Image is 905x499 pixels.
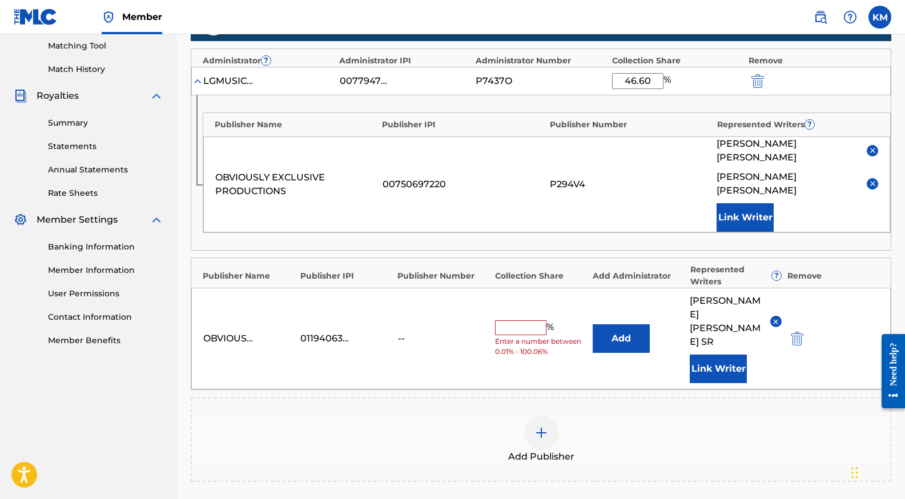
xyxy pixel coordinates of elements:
iframe: Resource Center [873,325,905,417]
a: Public Search [809,6,832,29]
a: Summary [48,117,163,129]
span: Member Settings [37,213,118,227]
img: expand-cell-toggle [192,75,203,87]
div: 00750697220 [383,178,544,191]
span: ? [805,120,814,129]
div: Publisher Name [203,270,295,282]
span: ? [772,271,781,280]
a: Statements [48,140,163,152]
a: Matching Tool [48,40,163,52]
div: Add Administrator [593,270,685,282]
a: Banking Information [48,241,163,253]
div: Publisher Number [550,119,711,131]
div: User Menu [868,6,891,29]
div: Remove [749,55,879,67]
span: [PERSON_NAME] [PERSON_NAME] [717,137,858,164]
div: Help [839,6,862,29]
div: Remove [787,270,879,282]
img: 12a2ab48e56ec057fbd8.svg [751,74,764,88]
div: Collection Share [495,270,587,282]
div: OBVIOUSLY EXCLUSIVE PRODUCTIONS [215,171,377,198]
div: Administrator [203,55,333,67]
button: Link Writer [717,203,774,232]
img: expand [150,213,163,227]
img: remove-from-list-button [868,146,877,155]
span: [PERSON_NAME] [PERSON_NAME] [717,170,858,198]
a: Member Benefits [48,335,163,347]
div: Administrator IPI [339,55,470,67]
a: Annual Statements [48,164,163,176]
img: search [814,10,827,24]
a: Member Information [48,264,163,276]
img: add [534,426,548,440]
span: [PERSON_NAME] [PERSON_NAME] SR [690,294,761,349]
img: help [843,10,857,24]
img: expand [150,89,163,103]
img: remove-from-list-button [771,317,780,326]
a: Contact Information [48,311,163,323]
a: User Permissions [48,288,163,300]
div: Administrator Number [476,55,606,67]
span: % [546,320,557,335]
div: P294V4 [550,178,711,191]
img: MLC Logo [14,9,58,25]
a: Rate Sheets [48,187,163,199]
span: % [663,73,674,89]
div: Collection Share [612,55,743,67]
img: 12a2ab48e56ec057fbd8.svg [791,332,803,345]
div: Publisher Name [215,119,376,131]
div: Drag [851,456,858,490]
iframe: Chat Widget [848,444,905,499]
span: ? [262,56,271,65]
button: Link Writer [690,355,747,383]
span: Member [122,10,162,23]
img: remove-from-list-button [868,179,877,188]
img: Top Rightsholder [102,10,115,24]
div: Publisher IPI [382,119,544,131]
div: Publisher IPI [300,270,392,282]
div: Represented Writers [690,264,782,288]
span: Add Publisher [508,450,574,464]
div: Represented Writers [717,119,879,131]
span: Royalties [37,89,79,103]
a: Match History [48,63,163,75]
button: Add [593,324,650,353]
img: Royalties [14,89,27,103]
img: Member Settings [14,213,27,227]
span: Enter a number between 0.01% - 100.06% [495,336,586,357]
div: Publisher Number [397,270,489,282]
